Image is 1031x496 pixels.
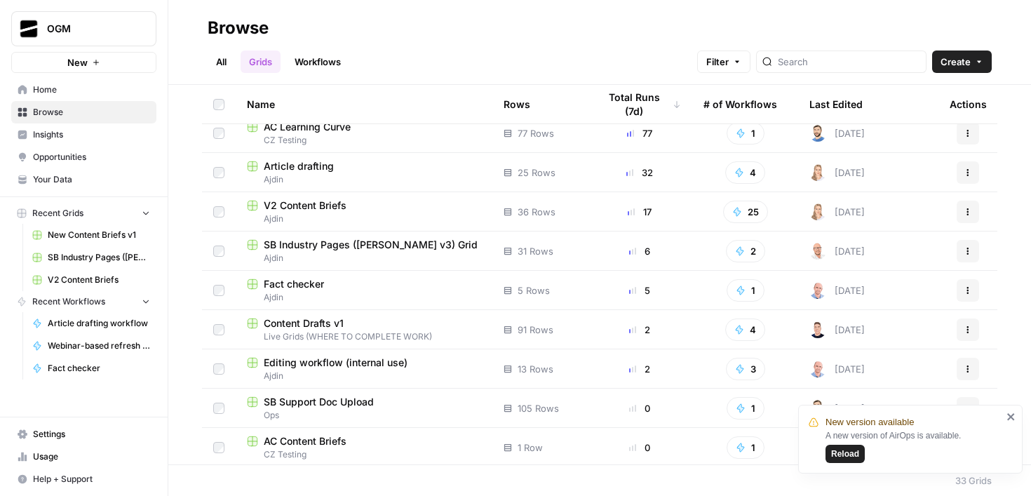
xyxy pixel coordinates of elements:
[11,168,156,191] a: Your Data
[809,243,865,260] div: [DATE]
[518,244,553,258] span: 31 Rows
[518,283,550,297] span: 5 Rows
[11,11,156,46] button: Workspace: OGM
[809,361,826,377] img: 4tx75zylyv1pt3lh6v9ok7bbf875
[26,357,156,380] a: Fact checker
[247,159,481,186] a: Article draftingAjdin
[725,319,765,341] button: 4
[1006,411,1016,422] button: close
[33,151,150,163] span: Opportunities
[264,120,351,134] span: AC Learning Curve
[247,199,481,225] a: V2 Content BriefsAjdin
[286,51,349,73] a: Workflows
[518,126,554,140] span: 77 Rows
[809,85,863,123] div: Last Edited
[826,415,914,429] span: New version available
[33,450,150,463] span: Usage
[16,16,41,41] img: OGM Logo
[247,120,481,147] a: AC Learning CurveCZ Testing
[47,22,132,36] span: OGM
[518,401,559,415] span: 105 Rows
[67,55,88,69] span: New
[598,323,681,337] div: 2
[11,445,156,468] a: Usage
[809,282,826,299] img: 4tx75zylyv1pt3lh6v9ok7bbf875
[809,282,865,299] div: [DATE]
[726,240,765,262] button: 2
[826,445,865,463] button: Reload
[247,316,481,343] a: Content Drafts v1Live Grids (WHERE TO COMPLETE WORK)
[809,164,865,181] div: [DATE]
[48,362,150,375] span: Fact checker
[809,321,826,338] img: kzka4djjulup9f2j0y3tq81fdk6a
[264,356,407,370] span: Editing workflow (internal use)
[809,164,826,181] img: wewu8ukn9mv8ud6xwhkaea9uhsr0
[32,207,83,220] span: Recent Grids
[723,201,768,223] button: 25
[809,243,826,260] img: 188iwuyvzfh3ydj1fgy9ywkpn8q3
[247,395,481,422] a: SB Support Doc UploadOps
[809,321,865,338] div: [DATE]
[11,79,156,101] a: Home
[809,125,865,142] div: [DATE]
[33,173,150,186] span: Your Data
[727,397,764,420] button: 1
[11,203,156,224] button: Recent Grids
[33,473,150,485] span: Help + Support
[703,85,777,123] div: # of Workflows
[727,436,764,459] button: 1
[598,126,681,140] div: 77
[809,203,865,220] div: [DATE]
[247,448,481,461] span: CZ Testing
[504,85,530,123] div: Rows
[11,423,156,445] a: Settings
[48,317,150,330] span: Article drafting workflow
[48,229,150,241] span: New Content Briefs v1
[932,51,992,73] button: Create
[208,17,269,39] div: Browse
[598,244,681,258] div: 6
[264,395,374,409] span: SB Support Doc Upload
[241,51,281,73] a: Grids
[48,340,150,352] span: Webinar-based refresh (INDUSTRY-FOCUSED)
[697,51,750,73] button: Filter
[598,85,681,123] div: Total Runs (7d)
[247,134,481,147] span: CZ Testing
[32,295,105,308] span: Recent Workflows
[598,166,681,180] div: 32
[247,252,481,264] span: Ajdin
[33,128,150,141] span: Insights
[264,434,346,448] span: AC Content Briefs
[11,468,156,490] button: Help + Support
[598,283,681,297] div: 5
[247,277,481,304] a: Fact checkerAjdin
[11,101,156,123] a: Browse
[247,173,481,186] span: Ajdin
[725,161,765,184] button: 4
[598,401,681,415] div: 0
[247,330,481,343] span: Live Grids (WHERE TO COMPLETE WORK)
[11,52,156,73] button: New
[518,205,555,219] span: 36 Rows
[26,312,156,335] a: Article drafting workflow
[518,166,555,180] span: 25 Rows
[727,279,764,302] button: 1
[247,434,481,461] a: AC Content BriefsCZ Testing
[264,199,346,213] span: V2 Content Briefs
[778,55,920,69] input: Search
[208,51,235,73] a: All
[264,277,324,291] span: Fact checker
[941,55,971,69] span: Create
[264,316,344,330] span: Content Drafts v1
[598,205,681,219] div: 17
[826,429,1002,463] div: A new version of AirOps is available.
[831,448,859,460] span: Reload
[706,55,729,69] span: Filter
[518,362,553,376] span: 13 Rows
[33,83,150,96] span: Home
[33,428,150,441] span: Settings
[809,125,826,142] img: rkuhcc9i3o44kxidim2bifsq4gyt
[598,362,681,376] div: 2
[955,474,992,488] div: 33 Grids
[247,213,481,225] span: Ajdin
